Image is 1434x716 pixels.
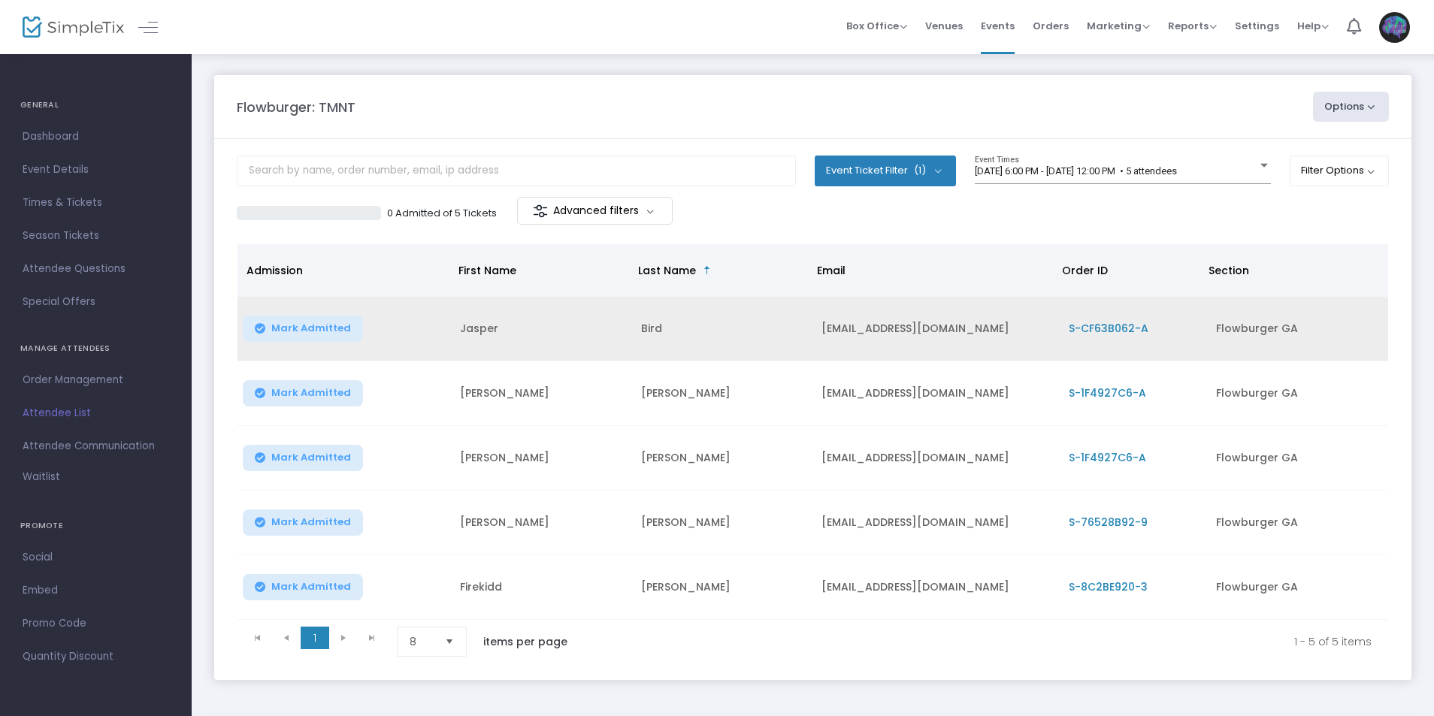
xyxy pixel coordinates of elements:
[975,165,1177,177] span: [DATE] 6:00 PM - [DATE] 12:00 PM • 5 attendees
[410,634,433,649] span: 8
[1168,19,1217,33] span: Reports
[1209,263,1249,278] span: Section
[23,160,169,180] span: Event Details
[237,156,796,186] input: Search by name, order number, email, ip address
[701,264,713,276] span: Sortable
[20,90,171,120] h4: GENERAL
[812,361,1059,426] td: [EMAIL_ADDRESS][DOMAIN_NAME]
[533,204,548,219] img: filter
[1207,297,1388,361] td: Flowburger GA
[638,263,696,278] span: Last Name
[517,197,673,225] m-button: Advanced filters
[632,555,813,620] td: [PERSON_NAME]
[1207,361,1388,426] td: Flowburger GA
[271,581,351,593] span: Mark Admitted
[599,627,1372,657] kendo-pager-info: 1 - 5 of 5 items
[271,322,351,334] span: Mark Admitted
[23,127,169,147] span: Dashboard
[23,292,169,312] span: Special Offers
[247,263,303,278] span: Admission
[914,165,926,177] span: (1)
[812,491,1059,555] td: [EMAIL_ADDRESS][DOMAIN_NAME]
[23,647,169,666] span: Quantity Discount
[439,627,460,656] button: Select
[812,297,1059,361] td: [EMAIL_ADDRESS][DOMAIN_NAME]
[632,426,813,491] td: [PERSON_NAME]
[23,614,169,633] span: Promo Code
[243,380,363,406] button: Mark Admitted
[1207,426,1388,491] td: Flowburger GA
[451,297,632,361] td: Jasper
[815,156,956,186] button: Event Ticket Filter(1)
[1087,19,1150,33] span: Marketing
[812,555,1059,620] td: [EMAIL_ADDRESS][DOMAIN_NAME]
[817,263,846,278] span: Email
[20,511,171,541] h4: PROMOTE
[23,370,169,390] span: Order Management
[1290,156,1390,186] button: Filter Options
[271,387,351,399] span: Mark Admitted
[451,491,632,555] td: [PERSON_NAME]
[23,437,169,456] span: Attendee Communication
[271,516,351,528] span: Mark Admitted
[23,226,169,246] span: Season Tickets
[846,19,907,33] span: Box Office
[632,491,813,555] td: [PERSON_NAME]
[483,634,567,649] label: items per page
[23,259,169,279] span: Attendee Questions
[632,297,813,361] td: Bird
[451,361,632,426] td: [PERSON_NAME]
[243,509,363,536] button: Mark Admitted
[1313,92,1390,122] button: Options
[812,426,1059,491] td: [EMAIL_ADDRESS][DOMAIN_NAME]
[1297,19,1329,33] span: Help
[23,403,169,423] span: Attendee List
[1069,579,1148,594] span: S-8C2BE920-3
[23,193,169,213] span: Times & Tickets
[23,548,169,567] span: Social
[981,7,1015,45] span: Events
[387,206,497,221] p: 0 Admitted of 5 Tickets
[1069,385,1146,400] span: S-1F4927C6-A
[243,316,363,342] button: Mark Admitted
[243,445,363,471] button: Mark Admitted
[451,426,632,491] td: [PERSON_NAME]
[451,555,632,620] td: Firekidd
[1033,7,1069,45] span: Orders
[23,581,169,600] span: Embed
[1235,7,1279,45] span: Settings
[243,574,363,600] button: Mark Admitted
[1069,450,1146,465] span: S-1F4927C6-A
[458,263,516,278] span: First Name
[20,334,171,364] h4: MANAGE ATTENDEES
[23,470,60,485] span: Waitlist
[1069,515,1148,530] span: S-76528B92-9
[301,627,329,649] span: Page 1
[1062,263,1108,278] span: Order ID
[237,244,1388,620] div: Data table
[237,97,355,117] m-panel-title: Flowburger: TMNT
[1069,321,1148,336] span: S-CF63B062-A
[925,7,963,45] span: Venues
[1207,491,1388,555] td: Flowburger GA
[271,452,351,464] span: Mark Admitted
[632,361,813,426] td: [PERSON_NAME]
[1207,555,1388,620] td: Flowburger GA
